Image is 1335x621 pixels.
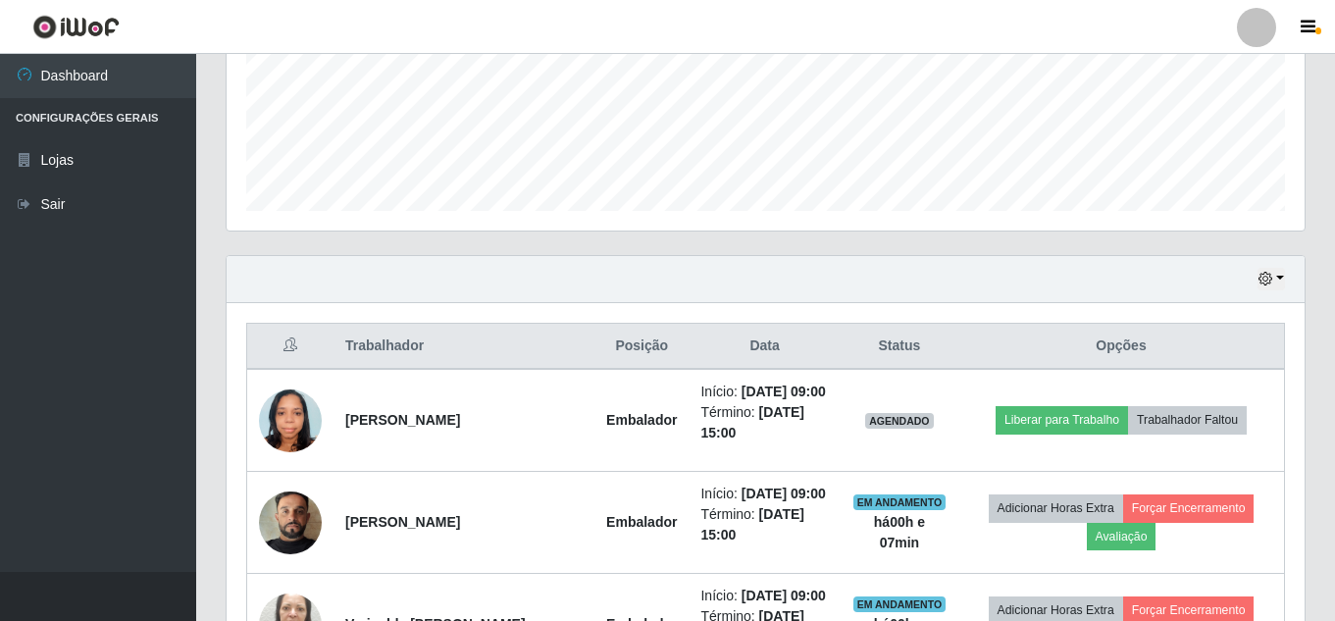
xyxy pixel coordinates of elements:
[334,324,594,370] th: Trabalhador
[345,412,460,428] strong: [PERSON_NAME]
[689,324,840,370] th: Data
[742,384,826,399] time: [DATE] 09:00
[700,504,828,545] li: Término:
[606,514,677,530] strong: Embalador
[700,586,828,606] li: Início:
[841,324,958,370] th: Status
[853,596,947,612] span: EM ANDAMENTO
[989,494,1123,522] button: Adicionar Horas Extra
[32,15,120,39] img: CoreUI Logo
[874,514,925,550] strong: há 00 h e 07 min
[259,379,322,462] img: 1672757852075.jpeg
[1087,523,1156,550] button: Avaliação
[700,402,828,443] li: Término:
[853,494,947,510] span: EM ANDAMENTO
[958,324,1285,370] th: Opções
[259,467,322,579] img: 1732360371404.jpeg
[1128,406,1247,434] button: Trabalhador Faltou
[606,412,677,428] strong: Embalador
[742,588,826,603] time: [DATE] 09:00
[742,486,826,501] time: [DATE] 09:00
[700,382,828,402] li: Início:
[345,514,460,530] strong: [PERSON_NAME]
[700,484,828,504] li: Início:
[594,324,689,370] th: Posição
[865,413,934,429] span: AGENDADO
[996,406,1128,434] button: Liberar para Trabalho
[1123,494,1255,522] button: Forçar Encerramento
